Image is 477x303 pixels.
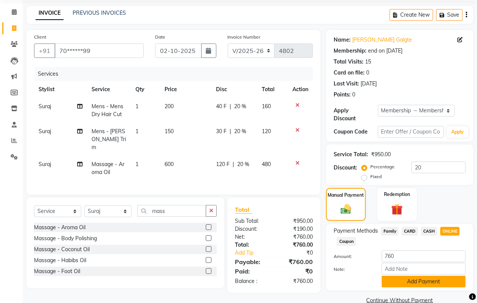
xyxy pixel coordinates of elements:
div: Massage - Aroma Oil [34,224,85,232]
a: [PERSON_NAME] Galgte [352,36,412,44]
div: Payable: [229,257,274,266]
a: INVOICE [36,6,64,20]
div: Discount: [334,164,357,172]
span: CASH [421,227,437,236]
div: Massage - Foot Oil [34,267,80,275]
th: Qty [131,81,160,98]
span: 120 F [216,160,230,168]
a: Add Tip [229,249,281,257]
label: Percentage [370,163,395,170]
span: 20 % [234,127,246,135]
label: Manual Payment [328,192,364,199]
span: 1 [135,128,138,135]
span: 600 [165,161,174,168]
span: 160 [262,103,271,110]
img: _cash.svg [337,203,354,215]
label: Fixed [370,173,382,180]
span: ONLINE [440,227,460,236]
span: 20 % [237,160,249,168]
div: 0 [366,69,369,77]
span: 120 [262,128,271,135]
th: Stylist [34,81,87,98]
label: Note: [328,266,376,273]
label: Client [34,34,46,40]
div: ₹950.00 [371,151,391,158]
th: Total [257,81,288,98]
span: Family [381,227,399,236]
span: 150 [165,128,174,135]
div: Massage - Body Polishing [34,235,97,242]
span: | [230,103,231,110]
div: Points: [334,91,351,99]
span: 1 [135,161,138,168]
span: Mens - [PERSON_NAME] Trim [92,128,126,151]
span: 200 [165,103,174,110]
input: Search or Scan [137,205,206,217]
button: Add Payment [382,276,466,287]
span: Coupon [337,237,356,246]
div: Coupon Code [334,128,378,136]
div: ₹760.00 [274,257,319,266]
th: Disc [211,81,257,98]
div: Massage - Coconut Oil [34,246,90,253]
span: Suraj [39,161,51,168]
div: 15 [365,58,371,66]
span: Mens - Mens Dry Hair Cut [92,103,123,118]
th: Action [288,81,313,98]
label: Amount: [328,253,376,260]
div: Service Total: [334,151,368,158]
span: Payment Methods [334,227,378,235]
span: | [233,160,234,168]
div: ₹190.00 [274,225,319,233]
span: 40 F [216,103,227,110]
div: end on [DATE] [368,47,402,55]
div: ₹0 [281,249,319,257]
div: Membership: [334,47,367,55]
div: Balance : [229,277,274,285]
button: Create New [390,9,433,21]
div: 0 [352,91,355,99]
div: Net: [229,233,274,241]
div: Card on file: [334,69,365,77]
span: Total [235,206,252,214]
button: +91 [34,44,55,58]
span: CARD [402,227,418,236]
label: Invoice Number [228,34,261,40]
th: Price [160,81,211,98]
span: 1 [135,103,138,110]
div: ₹760.00 [274,277,319,285]
div: Name: [334,36,351,44]
img: _gift.svg [388,202,406,216]
span: Massage - Aroma Oil [92,161,124,176]
div: Total Visits: [334,58,364,66]
span: Suraj [39,103,51,110]
div: [DATE] [360,80,377,88]
div: ₹760.00 [274,241,319,249]
span: Suraj [39,128,51,135]
input: Amount [382,250,466,262]
div: Discount: [229,225,274,233]
button: Apply [447,126,468,138]
span: 480 [262,161,271,168]
button: Save [436,9,463,21]
span: | [230,127,231,135]
div: Massage - Habibs Oil [34,256,86,264]
span: 30 F [216,127,227,135]
input: Search by Name/Mobile/Email/Code [54,44,144,58]
div: ₹0 [274,267,319,276]
div: Last Visit: [334,80,359,88]
div: Services [35,67,319,81]
div: ₹950.00 [274,217,319,225]
label: Redemption [384,191,410,198]
input: Enter Offer / Coupon Code [378,126,444,138]
div: Apply Discount [334,107,378,123]
label: Date [155,34,165,40]
div: Total: [229,241,274,249]
div: Sub Total: [229,217,274,225]
div: ₹760.00 [274,233,319,241]
a: PREVIOUS INVOICES [73,9,126,16]
th: Service [87,81,131,98]
span: 20 % [234,103,246,110]
div: Paid: [229,267,274,276]
input: Add Note [382,263,466,275]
